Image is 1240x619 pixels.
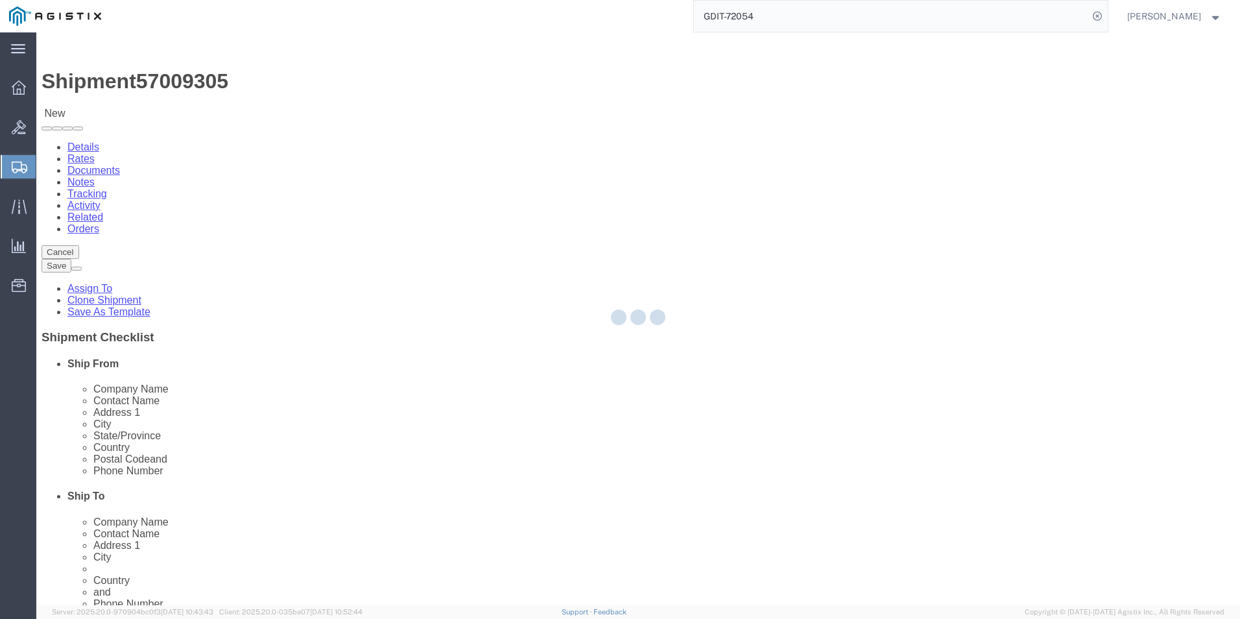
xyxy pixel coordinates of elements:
span: Server: 2025.20.0-970904bc0f3 [52,608,213,616]
a: Support [562,608,594,616]
input: Search for shipment number, reference number [694,1,1088,32]
span: Client: 2025.20.0-035ba07 [219,608,363,616]
span: [DATE] 10:52:44 [310,608,363,616]
span: [DATE] 10:43:43 [161,608,213,616]
button: [PERSON_NAME] [1127,8,1222,24]
span: Copyright © [DATE]-[DATE] Agistix Inc., All Rights Reserved [1025,607,1224,618]
span: Mitchell Mattocks [1127,9,1201,23]
a: Feedback [593,608,626,616]
img: logo [9,6,101,26]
